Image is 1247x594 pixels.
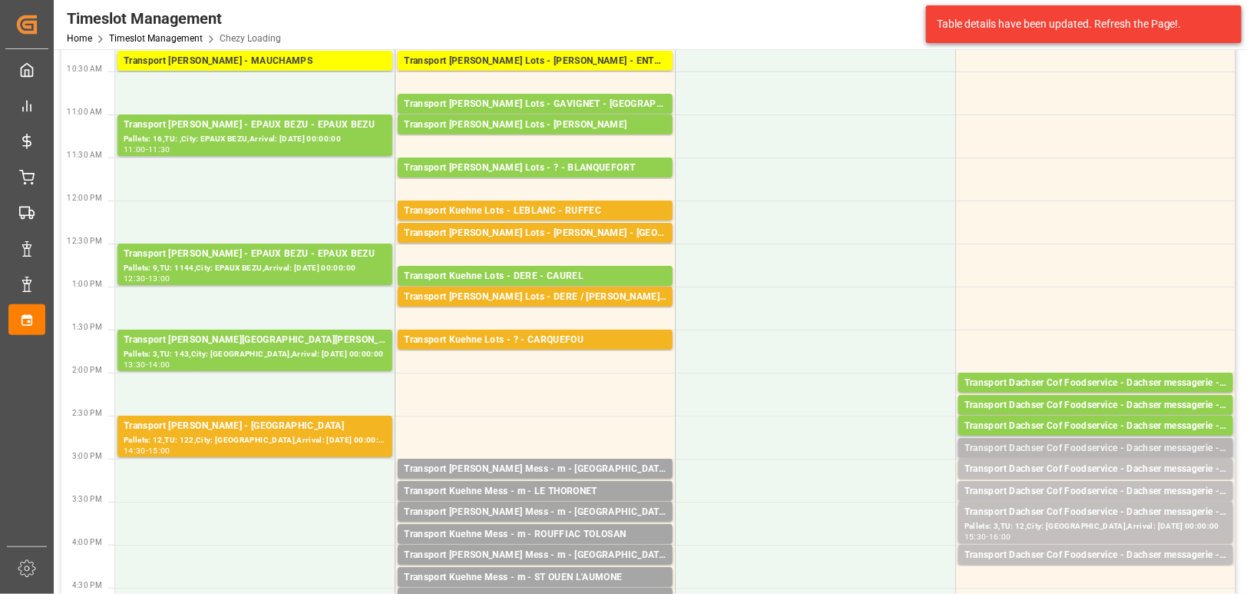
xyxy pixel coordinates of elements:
div: Pallets: 12,TU: 122,City: [GEOGRAPHIC_DATA],Arrival: [DATE] 00:00:00 [124,434,386,447]
span: 3:30 PM [72,495,102,503]
div: Pallets: ,TU: 62,City: [GEOGRAPHIC_DATA],Arrival: [DATE] 00:00:00 [964,391,1227,404]
div: Pallets: 3,TU: 143,City: [GEOGRAPHIC_DATA],Arrival: [DATE] 00:00:00 [124,348,386,361]
div: Transport [PERSON_NAME] - EPAUX BEZU - EPAUX BEZU [124,118,386,133]
span: 1:00 PM [72,280,102,288]
span: 1:30 PM [72,323,102,331]
span: 11:30 AM [67,151,102,159]
div: Table details have been updated. Refresh the Page!. [937,16,1219,32]
div: Pallets: 1,TU: 38,City: Longny au Perche,Arrival: [DATE] 00:00:00 [964,477,1227,490]
div: Transport Dachser Cof Foodservice - Dachser messagerie - Le Lude [964,484,1227,499]
div: Transport Kuehne Lots - DERE - CAUREL [404,269,666,284]
span: 12:00 PM [67,194,102,202]
div: Transport [PERSON_NAME] Lots - ? - BLANQUEFORT [404,161,666,176]
div: Pallets: ,TU: 51,City: [GEOGRAPHIC_DATA],Arrival: [DATE] 00:00:00 [964,434,1227,447]
div: Transport Dachser Cof Foodservice - Dachser messagerie - Roquetas De Mar [964,398,1227,413]
div: Pallets: 23,TU: 117,City: [GEOGRAPHIC_DATA],Arrival: [DATE] 00:00:00 [404,284,666,297]
span: 11:00 AM [67,108,102,116]
div: 11:30 [148,146,170,153]
div: Transport Dachser Cof Foodservice - Dachser messagerie - [GEOGRAPHIC_DATA] [964,419,1227,434]
div: Transport [PERSON_NAME] Lots - [PERSON_NAME] - [GEOGRAPHIC_DATA] [404,226,666,241]
div: 13:00 [148,275,170,282]
div: - [146,361,148,368]
div: - [987,533,989,540]
div: Pallets: 9,TU: 1144,City: EPAUX BEZU,Arrival: [DATE] 00:00:00 [124,262,386,275]
div: Pallets: ,TU: 224,City: [GEOGRAPHIC_DATA],Arrival: [DATE] 00:00:00 [404,133,666,146]
div: Transport [PERSON_NAME] Mess - m - [GEOGRAPHIC_DATA] [404,462,666,477]
div: - [146,146,148,153]
div: Transport [PERSON_NAME] Lots - [PERSON_NAME] - ENTRAIGUES SUR LA SORGUE [404,54,666,69]
div: Pallets: ,TU: 5,City: [GEOGRAPHIC_DATA],Arrival: [DATE] 00:00:00 [404,477,666,490]
div: Transport Kuehne Mess - m - ROUFFIAC TOLOSAN [404,527,666,543]
div: Pallets: ,TU: 24,City: [GEOGRAPHIC_DATA],Arrival: [DATE] 00:00:00 [404,499,666,513]
div: Transport Dachser Cof Foodservice - Dachser messagerie - [GEOGRAPHIC_DATA] [964,376,1227,391]
div: Transport Dachser Cof Foodservice - Dachser messagerie - [GEOGRAPHIC_DATA] [964,505,1227,520]
div: Pallets: ,TU: 381,City: [GEOGRAPHIC_DATA],Arrival: [DATE] 00:00:00 [404,241,666,254]
div: Pallets: 1,TU: 2,City: [GEOGRAPHIC_DATA],Arrival: [DATE] 00:00:00 [404,563,666,576]
div: 15:30 [964,533,987,540]
div: Transport Kuehne Lots - ? - CARQUEFOU [404,333,666,348]
div: Pallets: ,TU: 4,City: ROUFFIAC TOLOSAN,Arrival: [DATE] 00:00:00 [404,543,666,556]
span: 4:00 PM [72,538,102,546]
div: Pallets: 1,TU: ,City: CARQUEFOU,Arrival: [DATE] 00:00:00 [404,348,666,361]
div: Pallets: ,TU: 238,City: ENTRAIGUES SUR LA SORGUE,Arrival: [DATE] 00:00:00 [404,69,666,82]
div: 16:00 [989,533,1011,540]
div: 14:00 [148,361,170,368]
div: Transport Kuehne Lots - LEBLANC - RUFFEC [404,204,666,219]
span: 3:00 PM [72,452,102,460]
div: Transport Kuehne Mess - m - LE THORONET [404,484,666,499]
div: 13:30 [124,361,146,368]
div: Transport [PERSON_NAME] - [GEOGRAPHIC_DATA] [124,419,386,434]
div: Pallets: 7,TU: 554,City: [GEOGRAPHIC_DATA],Arrival: [DATE] 00:00:00 [404,112,666,125]
div: Transport Dachser Cof Foodservice - Dachser messagerie - Longny au Perche [964,462,1227,477]
div: Pallets: 16,TU: ,City: EPAUX BEZU,Arrival: [DATE] 00:00:00 [124,133,386,146]
span: 2:00 PM [72,366,102,374]
div: Pallets: 2,TU: 1,City: [GEOGRAPHIC_DATA],Arrival: [DATE] 00:00:00 [964,456,1227,470]
div: Transport Kuehne Mess - m - ST OUEN L'AUMONE [404,570,666,586]
div: Pallets: 1,TU: 742,City: [GEOGRAPHIC_DATA],Arrival: [DATE] 00:00:00 [404,219,666,232]
div: Transport [PERSON_NAME] Lots - GAVIGNET - [GEOGRAPHIC_DATA] [404,97,666,112]
span: 10:30 AM [67,65,102,73]
a: Timeslot Management [109,33,203,44]
div: Pallets: ,TU: 432,City: [GEOGRAPHIC_DATA][PERSON_NAME],Arrival: [DATE] 00:00:00 [404,305,666,318]
div: Transport [PERSON_NAME] Lots - [PERSON_NAME] [404,118,666,133]
div: Transport Dachser Cof Foodservice - Dachser messagerie - [GEOGRAPHIC_DATA] [964,441,1227,456]
div: Transport [PERSON_NAME] - EPAUX BEZU - EPAUX BEZU [124,247,386,262]
div: Transport Dachser Cof Foodservice - Dachser messagerie - [GEOGRAPHIC_DATA] [964,548,1227,563]
div: Pallets: ,TU: 21,City: [GEOGRAPHIC_DATA],Arrival: [DATE] 00:00:00 [404,520,666,533]
span: 4:30 PM [72,581,102,589]
span: 12:30 PM [67,237,102,245]
div: Pallets: 3,TU: 12,City: [GEOGRAPHIC_DATA],Arrival: [DATE] 00:00:00 [964,520,1227,533]
div: - [146,275,148,282]
div: Pallets: 1,TU: 30,City: [GEOGRAPHIC_DATA],Arrival: [DATE] 00:00:00 [964,499,1227,513]
div: Transport [PERSON_NAME] Lots - DERE / [PERSON_NAME] - SAINT [PERSON_NAME] DU CRAU [404,290,666,305]
div: Transport [PERSON_NAME] Mess - m - [GEOGRAPHIC_DATA] [404,548,666,563]
div: 11:00 [124,146,146,153]
div: Pallets: 5,TU: 194,City: [GEOGRAPHIC_DATA],Arrival: [DATE] 00:00:00 [404,176,666,189]
div: 14:30 [124,447,146,454]
div: Pallets: 1,TU: 17,City: [GEOGRAPHIC_DATA],Arrival: [DATE] 00:00:00 [964,563,1227,576]
div: Transport [PERSON_NAME] Mess - m - [GEOGRAPHIC_DATA] [404,505,666,520]
div: Transport [PERSON_NAME][GEOGRAPHIC_DATA][PERSON_NAME][GEOGRAPHIC_DATA][PERSON_NAME] [124,333,386,348]
div: Pallets: 52,TU: 1172,City: [GEOGRAPHIC_DATA],Arrival: [DATE] 00:00:00 [124,69,386,82]
a: Home [67,33,92,44]
span: 2:30 PM [72,409,102,417]
div: Transport [PERSON_NAME] - MAUCHAMPS [124,54,386,69]
div: - [146,447,148,454]
div: Pallets: ,TU: 95,City: [GEOGRAPHIC_DATA],Arrival: [DATE] 00:00:00 [964,413,1227,426]
div: 15:00 [148,447,170,454]
div: Timeslot Management [67,7,281,30]
div: 12:30 [124,275,146,282]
